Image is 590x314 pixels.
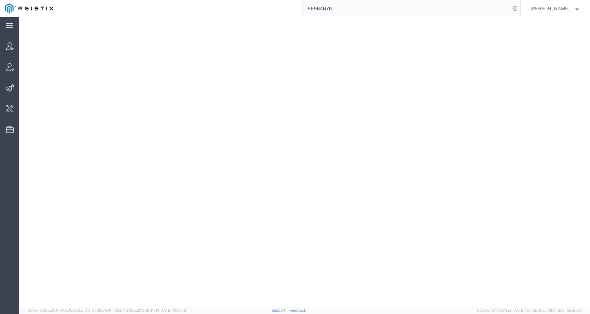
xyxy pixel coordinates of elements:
span: Kate Petrenko [531,5,570,12]
a: Feedback [289,308,306,312]
span: [DATE] 09:51:04 [84,308,111,312]
a: Support [271,308,289,312]
span: Copyright © [DATE]-[DATE] Agistix Inc., All Rights Reserved [477,308,582,313]
img: logo [5,3,53,14]
span: [DATE] 10:16:38 [159,308,186,312]
span: Server: 2025.20.0-710e05ee653 [27,308,111,312]
iframe: FS Legacy Container [19,17,590,307]
button: [PERSON_NAME] [530,4,581,13]
span: Client: 2025.20.0-8b113f4 [114,308,186,312]
input: Search for shipment number, reference number [303,0,510,17]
